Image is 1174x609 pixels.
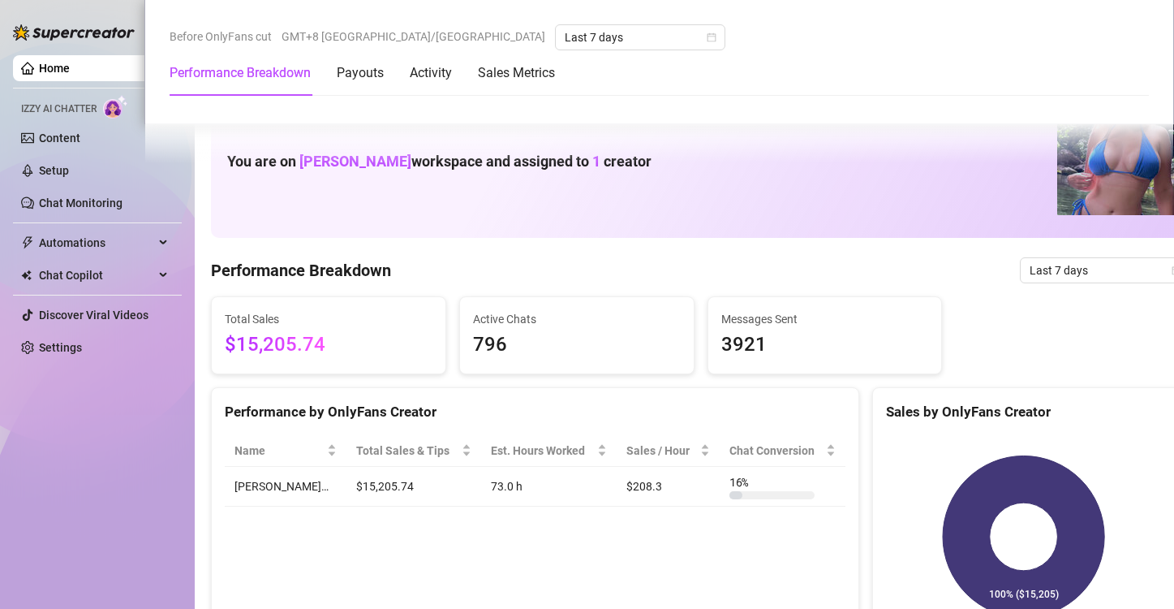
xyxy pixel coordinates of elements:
a: Discover Viral Videos [39,309,148,322]
span: Total Sales & Tips [356,442,458,460]
h1: You are on workspace and assigned to creator [227,153,652,171]
div: Payouts [337,63,384,83]
span: [PERSON_NAME] [299,153,411,170]
span: Before OnlyFans cut [170,24,272,49]
td: 73.0 h [481,467,617,507]
span: Name [234,442,324,460]
img: AI Chatter [103,95,128,119]
span: 3921 [721,330,929,361]
span: Active Chats [473,310,681,328]
a: Chat Monitoring [39,197,123,209]
span: Chat Copilot [39,262,154,288]
td: [PERSON_NAME]… [225,467,346,507]
span: Automations [39,230,154,256]
img: Chat Copilot [21,270,32,281]
span: thunderbolt [21,236,34,249]
span: calendar [707,32,716,42]
span: GMT+8 [GEOGRAPHIC_DATA]/[GEOGRAPHIC_DATA] [282,24,545,49]
a: Home [39,62,70,75]
img: logo-BBDzfeDw.svg [13,24,135,41]
img: Jaylie [1057,98,1174,215]
span: Sales / Hour [626,442,696,460]
a: Settings [39,341,82,354]
div: Est. Hours Worked [491,442,594,460]
div: Performance by OnlyFans Creator [225,401,845,423]
div: Performance Breakdown [170,63,311,83]
a: Content [39,132,80,145]
td: $15,205.74 [346,467,481,507]
a: Setup [39,164,69,177]
th: Total Sales & Tips [346,435,481,467]
span: Izzy AI Chatter [21,101,97,117]
th: Name [225,435,346,467]
span: Total Sales [225,310,432,328]
span: Messages Sent [721,310,929,328]
span: 16 % [729,473,755,491]
div: Sales Metrics [478,63,555,83]
h4: Performance Breakdown [211,259,391,282]
span: 1 [592,153,600,170]
th: Sales / Hour [617,435,719,467]
td: $208.3 [617,467,719,507]
span: Chat Conversion [729,442,823,460]
span: Last 7 days [565,25,716,50]
th: Chat Conversion [720,435,845,467]
div: Activity [410,63,452,83]
span: $15,205.74 [225,330,432,361]
span: 796 [473,330,681,361]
